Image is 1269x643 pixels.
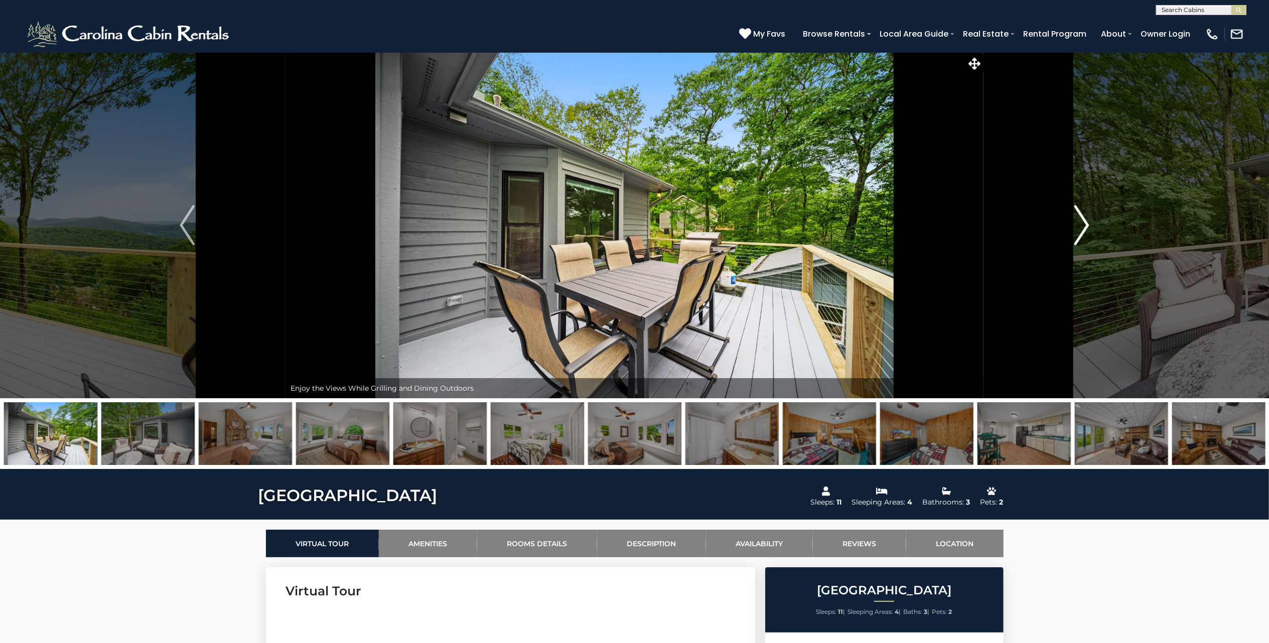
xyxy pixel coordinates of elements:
span: Baths: [904,608,923,615]
img: 169099645 [101,402,195,465]
img: 169099591 [880,402,973,465]
button: Next [983,52,1180,398]
img: phone-regular-white.png [1205,27,1219,41]
img: 169099579 [685,402,779,465]
img: arrow [180,205,195,245]
span: Sleeping Areas: [848,608,894,615]
a: Location [906,530,1004,557]
button: Previous [89,52,286,398]
a: Amenities [379,530,477,557]
img: White-1-2.png [25,19,233,49]
strong: 4 [895,608,899,615]
img: 169099640 [4,402,97,465]
span: My Favs [753,28,785,40]
img: 169099588 [393,402,487,465]
img: mail-regular-white.png [1230,27,1244,41]
div: Enjoy the Views While Grilling and Dining Outdoors [286,378,983,398]
strong: 11 [838,608,843,615]
strong: 2 [949,608,952,615]
img: 169099572 [491,402,584,465]
img: 169099575 [588,402,681,465]
img: 169099587 [199,402,292,465]
a: Rental Program [1018,25,1091,43]
img: 169099602 [1075,402,1168,465]
strong: 3 [924,608,928,615]
span: Sleeps: [816,608,837,615]
a: Description [597,530,706,557]
h2: [GEOGRAPHIC_DATA] [768,584,1001,597]
a: Owner Login [1136,25,1195,43]
a: Rooms Details [477,530,597,557]
li: | [816,605,845,618]
li: | [848,605,901,618]
span: Pets: [932,608,947,615]
a: Browse Rentals [798,25,870,43]
li: | [904,605,930,618]
a: Real Estate [958,25,1014,43]
img: 169099605 [1172,402,1265,465]
img: 169099590 [783,402,876,465]
img: arrow [1074,205,1089,245]
a: My Favs [739,28,788,41]
a: Availability [706,530,813,557]
a: Virtual Tour [266,530,379,557]
a: Reviews [813,530,906,557]
a: Local Area Guide [875,25,953,43]
h3: Virtual Tour [286,582,735,600]
img: 169099597 [977,402,1071,465]
img: 169099585 [296,402,389,465]
a: About [1096,25,1131,43]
